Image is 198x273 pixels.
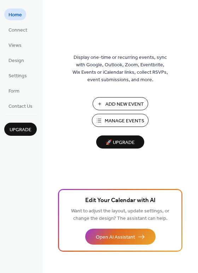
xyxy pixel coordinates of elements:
[4,24,31,35] a: Connect
[4,9,26,20] a: Home
[72,54,168,84] span: Display one-time or recurring events, sync with Google, Outlook, Zoom, Eventbrite, Wix Events or ...
[8,11,22,19] span: Home
[85,196,156,206] span: Edit Your Calendar with AI
[4,85,24,96] a: Form
[8,42,22,49] span: Views
[4,69,31,81] a: Settings
[92,114,148,127] button: Manage Events
[93,97,148,110] button: Add New Event
[8,88,19,95] span: Form
[8,103,33,110] span: Contact Us
[8,57,24,65] span: Design
[4,100,37,112] a: Contact Us
[85,229,156,245] button: Open AI Assistant
[100,138,140,147] span: 🚀 Upgrade
[8,72,27,80] span: Settings
[4,54,28,66] a: Design
[105,101,144,108] span: Add New Event
[4,123,37,136] button: Upgrade
[105,117,144,125] span: Manage Events
[8,27,27,34] span: Connect
[71,206,169,223] span: Want to adjust the layout, update settings, or change the design? The assistant can help.
[10,126,31,134] span: Upgrade
[4,39,26,51] a: Views
[96,135,144,149] button: 🚀 Upgrade
[96,234,135,241] span: Open AI Assistant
